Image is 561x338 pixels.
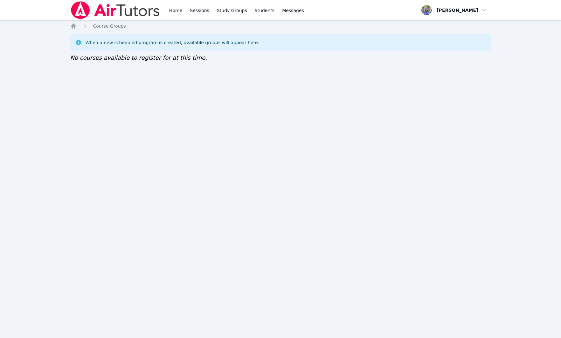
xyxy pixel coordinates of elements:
span: Messages [282,7,304,14]
div: When a new scheduled program is created, available groups will appear here. [86,39,260,46]
a: Course Groups [93,23,126,29]
span: Course Groups [93,24,126,29]
span: No courses available to register for at this time. [70,54,207,61]
img: Air Tutors [70,1,160,19]
nav: Breadcrumb [70,23,491,29]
